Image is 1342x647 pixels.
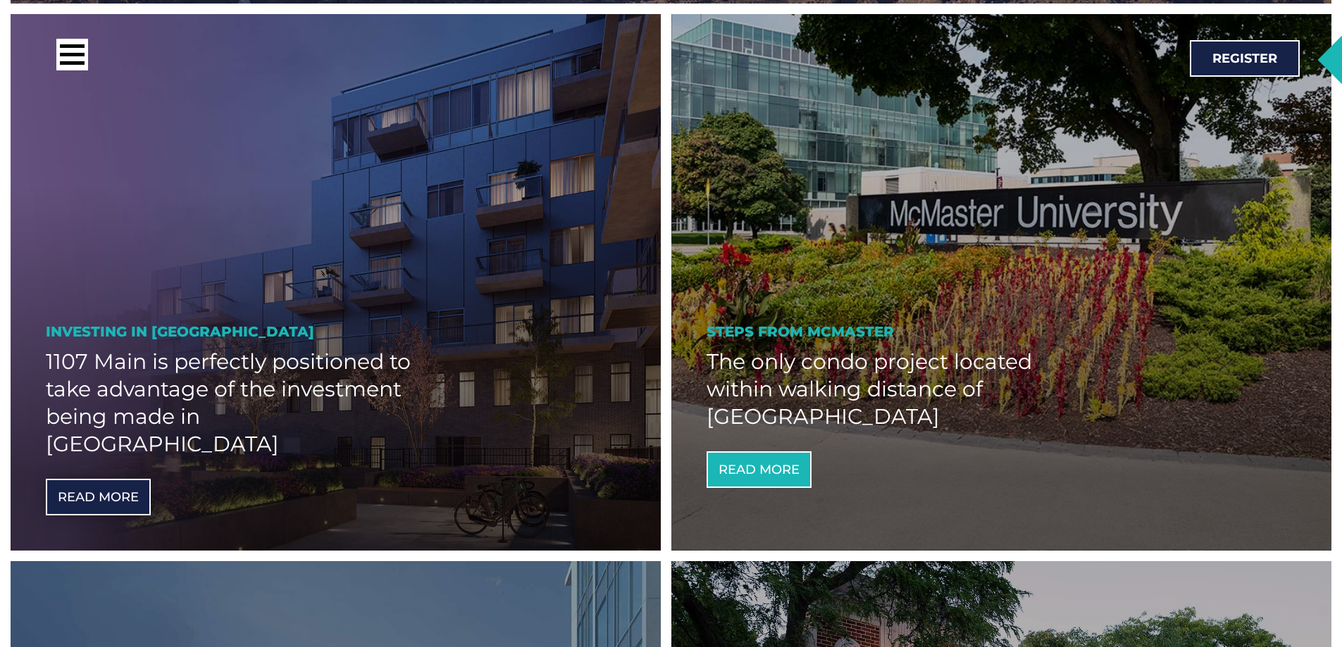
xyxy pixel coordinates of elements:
h2: Steps From McMaster [707,322,1297,341]
span: Read More [58,491,139,503]
a: Read More [707,451,812,488]
h2: 1107 Main is perfectly positioned to take advantage of the investment being made in [GEOGRAPHIC_D... [46,348,416,458]
h2: The only condo project located within walking distance of [GEOGRAPHIC_DATA] [707,348,1084,430]
h2: Investing In [GEOGRAPHIC_DATA] [46,322,626,341]
a: Read More [46,479,151,515]
a: Register [1190,40,1300,77]
span: Read More [719,463,800,476]
span: Register [1212,52,1277,65]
